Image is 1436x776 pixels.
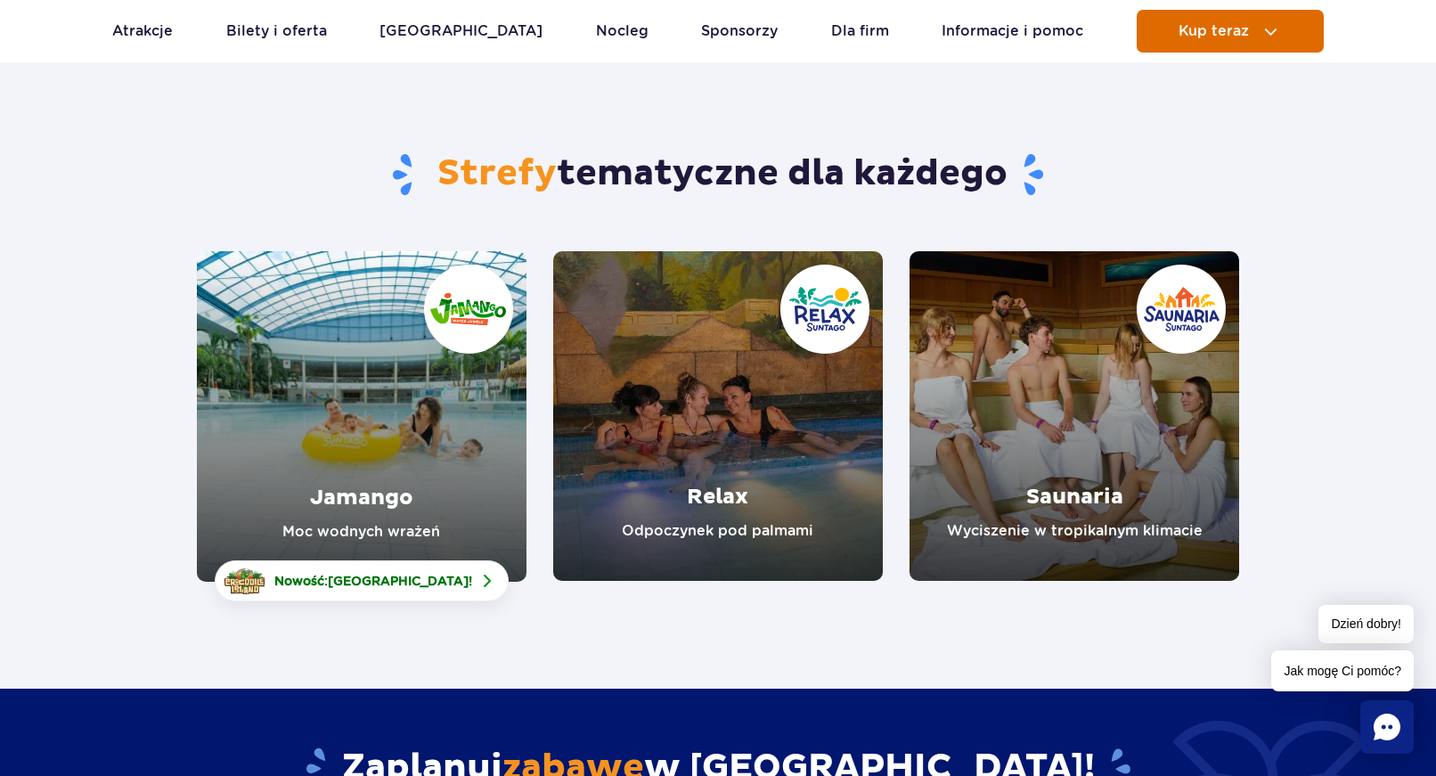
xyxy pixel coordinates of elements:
span: Dzień dobry! [1318,605,1414,643]
a: Bilety i oferta [226,10,327,53]
a: Nowość:[GEOGRAPHIC_DATA]! [215,560,509,601]
a: Jamango [197,251,526,582]
a: Relax [553,251,883,581]
a: Atrakcje [112,10,173,53]
button: Kup teraz [1137,10,1324,53]
a: Informacje i pomoc [942,10,1083,53]
span: Kup teraz [1179,23,1249,39]
a: Nocleg [596,10,649,53]
span: Nowość: ! [274,572,472,590]
a: Saunaria [910,251,1239,581]
div: Chat [1360,700,1414,754]
span: [GEOGRAPHIC_DATA] [328,574,469,588]
a: Dla firm [831,10,889,53]
a: Sponsorzy [701,10,778,53]
span: Strefy [437,151,557,196]
h1: tematyczne dla każdego [197,151,1240,198]
span: Jak mogę Ci pomóc? [1271,650,1414,691]
a: [GEOGRAPHIC_DATA] [379,10,543,53]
